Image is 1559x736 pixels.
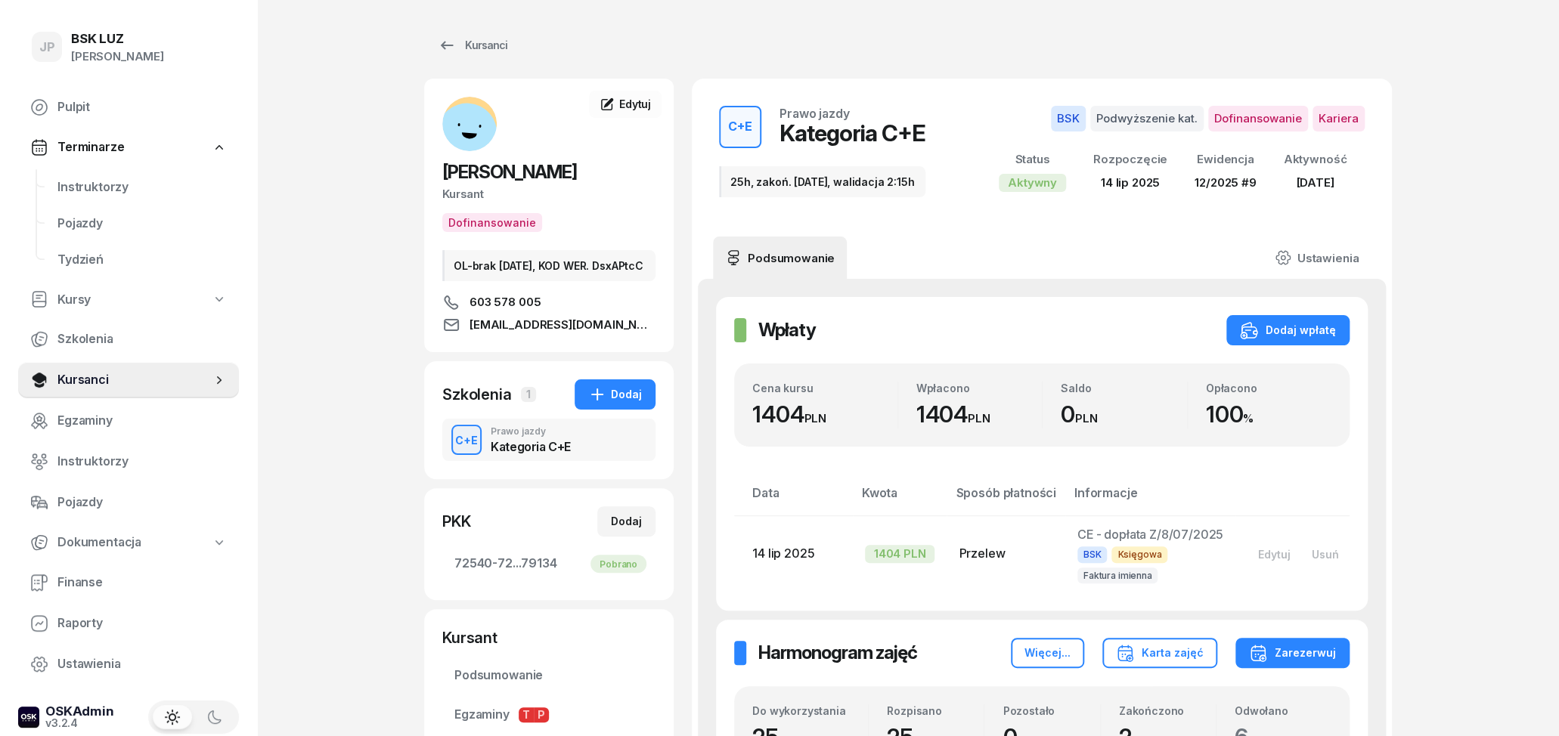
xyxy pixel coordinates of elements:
[442,213,542,232] button: Dofinansowanie
[752,546,814,561] span: 14 lip 2025
[45,718,114,728] div: v3.2.4
[947,483,1065,515] th: Sposób płatności
[1090,106,1204,131] span: Podwyższenie kat.
[57,370,212,390] span: Kursanci
[713,237,847,279] a: Podsumowanie
[438,36,507,54] div: Kursanci
[804,411,826,425] small: PLN
[1240,321,1336,339] div: Dodaj wpłatę
[865,545,935,563] div: 1404 PLN
[1263,237,1371,279] a: Ustawienia
[1206,382,1332,394] div: Opłacono
[590,555,646,573] div: Pobrano
[968,411,990,425] small: PLN
[1235,638,1350,668] button: Zarezerwuj
[1075,411,1098,425] small: PLN
[1003,704,1099,717] div: Pozostało
[1119,704,1216,717] div: Zakończono
[1093,150,1167,169] div: Rozpoczęcie
[57,573,227,592] span: Finanse
[1011,638,1084,668] button: Więcej...
[71,47,164,66] div: [PERSON_NAME]
[758,641,917,665] h2: Harmonogram zajęć
[45,206,239,242] a: Pojazdy
[619,97,651,110] span: Edytuj
[454,705,643,725] span: Egzaminy
[442,511,471,532] div: PKK
[1249,644,1336,662] div: Zarezerwuj
[1283,173,1347,193] div: [DATE]
[18,564,239,601] a: Finanse
[449,431,484,450] div: C+E
[491,441,571,453] div: Kategoria C+E
[719,106,761,148] button: C+E
[57,250,227,270] span: Tydzień
[18,130,239,165] a: Terminarze
[454,666,643,685] span: Podsumowanie
[588,385,642,404] div: Dodaj
[1077,567,1158,583] span: Faktura imienna
[1283,150,1347,169] div: Aktywność
[1051,106,1086,131] span: BSK
[442,184,656,204] div: Kursant
[470,316,656,334] span: [EMAIL_ADDRESS][DOMAIN_NAME]
[1077,527,1223,542] span: CE - dopłata Z/8/07/2025
[57,97,227,117] span: Pulpit
[18,525,239,560] a: Dokumentacja
[752,704,868,717] div: Do wykorzystania
[1077,546,1108,562] span: BSK
[597,506,656,537] button: Dodaj
[18,707,39,728] img: logo-xs-dark@2x.png
[999,150,1066,169] div: Status
[57,493,227,512] span: Pojazdy
[1111,546,1167,562] span: Księgowa
[1301,542,1350,567] button: Usuń
[887,704,984,717] div: Rozpisano
[734,483,853,515] th: Data
[722,114,758,140] div: C+E
[1024,644,1071,662] div: Więcej...
[57,654,227,674] span: Ustawienia
[442,546,656,582] a: 72540-72...79134Pobrano
[589,91,662,118] a: Edytuj
[1102,638,1217,668] button: Karta zajęć
[575,379,656,410] button: Dodaj
[45,705,114,718] div: OSKAdmin
[57,614,227,633] span: Raporty
[611,512,642,530] div: Dodaj
[1116,644,1204,662] div: Karta zajęć
[18,362,239,398] a: Kursanci
[39,41,55,54] span: JP
[442,293,656,311] a: 603 578 005
[442,657,656,694] a: Podsumowanie
[1248,542,1301,567] button: Edytuj
[470,293,541,311] span: 603 578 005
[45,169,239,206] a: Instruktorzy
[1195,173,1256,193] div: 12/2025 #9
[18,89,239,125] a: Pulpit
[57,329,227,349] span: Szkolenia
[442,384,512,405] div: Szkolenia
[1226,315,1350,345] button: Dodaj wpłatę
[442,697,656,733] a: EgzaminyTP
[1061,400,1187,428] div: 0
[1061,382,1187,394] div: Saldo
[521,387,536,402] span: 1
[1195,150,1256,169] div: Ewidencja
[57,411,227,431] span: Egzaminy
[519,707,534,722] span: T
[45,242,239,278] a: Tydzień
[18,403,239,439] a: Egzaminy
[758,318,816,342] h2: Wpłaty
[57,533,141,552] span: Dokumentacja
[752,382,897,394] div: Cena kursu
[1258,548,1291,561] div: Edytuj
[442,419,656,461] button: C+EPrawo jazdyKategoria C+E
[18,646,239,682] a: Ustawienia
[959,544,1052,564] div: Przelew
[57,178,227,197] span: Instruktorzy
[1235,704,1331,717] div: Odwołano
[18,444,239,480] a: Instruktorzy
[454,554,643,574] span: 72540-72...79134
[534,707,549,722] span: P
